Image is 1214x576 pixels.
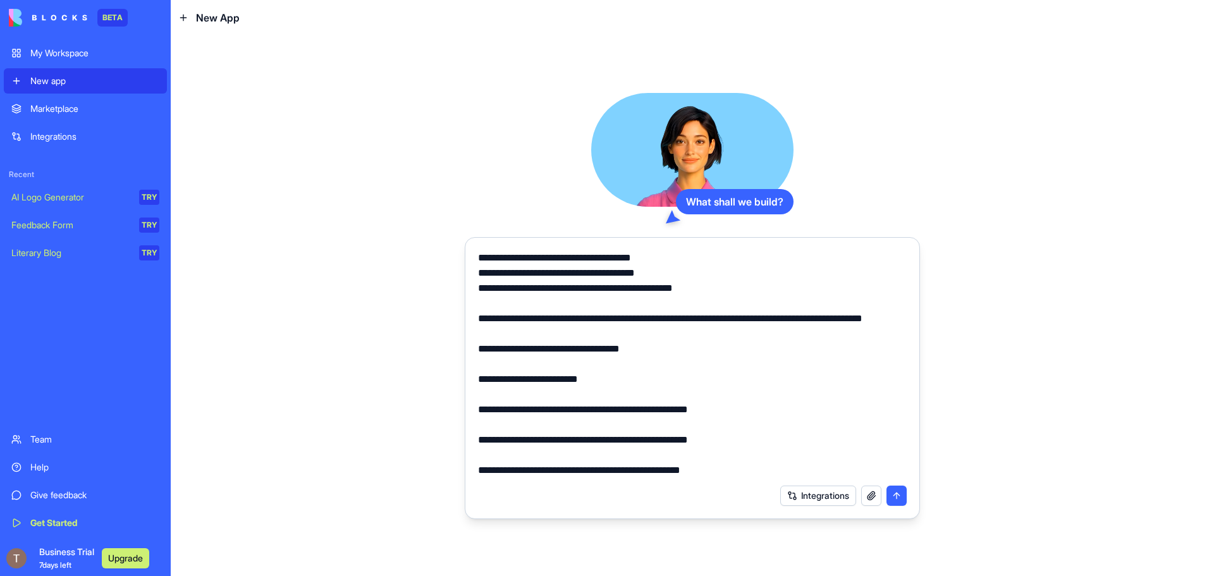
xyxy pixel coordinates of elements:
span: Business Trial [39,546,94,571]
div: Give feedback [30,489,159,501]
img: ACg8ocIMNHaNjB0K7bFZET3c2mGzEWvne46UW7jwbGFCeSUUcmdchg=s96-c [6,548,27,568]
span: New App [196,10,240,25]
a: Literary BlogTRY [4,240,167,266]
div: My Workspace [30,47,159,59]
div: Team [30,433,159,446]
div: Literary Blog [11,247,130,259]
a: Help [4,455,167,480]
a: Give feedback [4,482,167,508]
div: Feedback Form [11,219,130,231]
div: BETA [97,9,128,27]
a: BETA [9,9,128,27]
div: Integrations [30,130,159,143]
button: Integrations [780,486,856,506]
a: Team [4,427,167,452]
div: What shall we build? [676,189,794,214]
div: TRY [139,190,159,205]
span: 7 days left [39,560,71,570]
div: TRY [139,245,159,260]
a: Get Started [4,510,167,536]
div: Marketplace [30,102,159,115]
div: Help [30,461,159,474]
a: Feedback FormTRY [4,212,167,238]
a: Integrations [4,124,167,149]
div: TRY [139,218,159,233]
a: My Workspace [4,40,167,66]
button: Upgrade [102,548,149,568]
div: New app [30,75,159,87]
img: logo [9,9,87,27]
div: Get Started [30,517,159,529]
a: AI Logo GeneratorTRY [4,185,167,210]
a: New app [4,68,167,94]
div: AI Logo Generator [11,191,130,204]
span: Recent [4,169,167,180]
a: Marketplace [4,96,167,121]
